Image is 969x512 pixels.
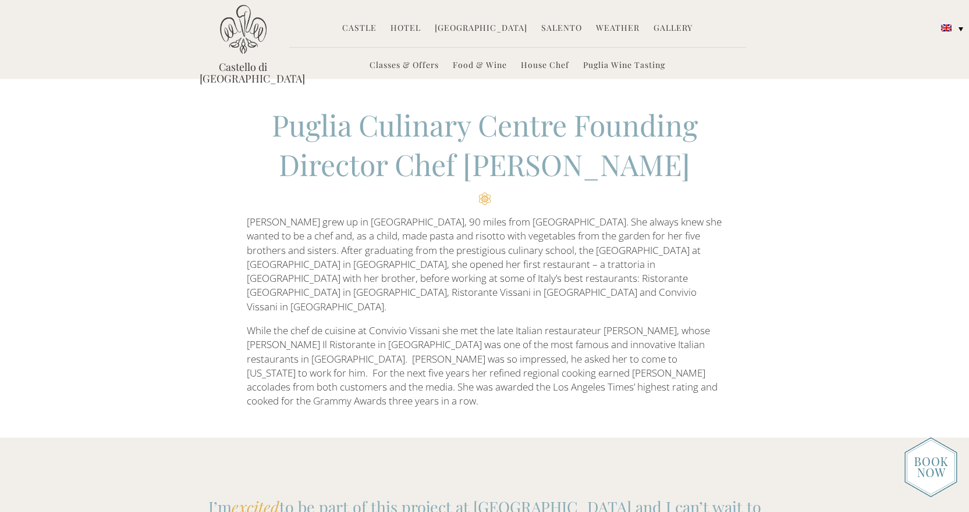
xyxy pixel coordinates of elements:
[220,5,267,54] img: Castello di Ugento
[596,22,640,35] a: Weather
[453,59,507,73] a: Food & Wine
[247,105,722,205] h2: Puglia Culinary Centre Founding Director Chef [PERSON_NAME]
[391,22,421,35] a: Hotel
[435,22,527,35] a: [GEOGRAPHIC_DATA]
[370,59,439,73] a: Classes & Offers
[583,59,665,73] a: Puglia Wine Tasting
[521,59,569,73] a: House Chef
[904,437,957,497] img: new-booknow.png
[200,61,287,84] a: Castello di [GEOGRAPHIC_DATA]
[342,22,377,35] a: Castle
[941,24,952,31] img: English
[654,22,693,35] a: Gallery
[247,324,722,409] p: While the chef de cuisine at Convivio Vissani she met the late Italian restaurateur [PERSON_NAME]...
[541,22,582,35] a: Salento
[247,215,722,314] p: [PERSON_NAME] grew up in [GEOGRAPHIC_DATA], 90 miles from [GEOGRAPHIC_DATA]. She always knew she ...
